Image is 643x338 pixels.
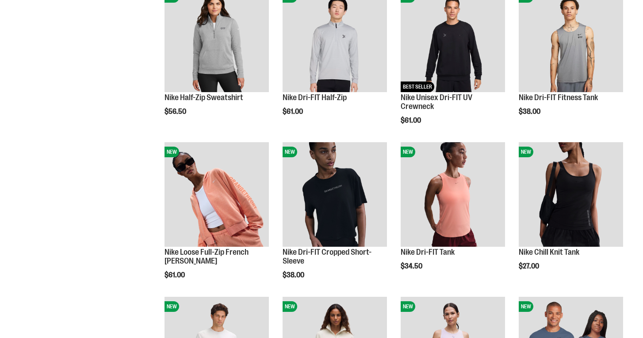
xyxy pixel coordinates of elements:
[401,262,424,270] span: $34.50
[165,147,179,157] span: NEW
[278,138,391,302] div: product
[165,108,188,116] span: $56.50
[165,142,269,247] img: Nike Loose Full-Zip French Terry Hoodie
[283,93,347,102] a: Nike Dri-FIT Half-Zip
[401,93,472,111] a: Nike Unisex Dri-FIT UV Crewneck
[519,301,533,312] span: NEW
[401,147,415,157] span: NEW
[401,82,434,92] span: BEST SELLER
[519,142,623,248] a: Nike Chill Knit TankNEW
[401,142,505,247] img: Nike Dri-FIT Tank
[165,248,249,265] a: Nike Loose Full-Zip French [PERSON_NAME]
[283,142,387,247] img: Nike Dri-FIT Cropped Short-Sleeve
[519,262,540,270] span: $27.00
[283,248,371,265] a: Nike Dri-FIT Cropped Short-Sleeve
[519,248,579,256] a: Nike Chill Knit Tank
[160,138,273,302] div: product
[396,138,509,293] div: product
[519,93,598,102] a: Nike Dri-FIT Fitness Tank
[283,271,306,279] span: $38.00
[401,301,415,312] span: NEW
[283,147,297,157] span: NEW
[401,117,422,124] span: $61.00
[165,301,179,312] span: NEW
[401,142,505,248] a: Nike Dri-FIT TankNEW
[165,271,186,279] span: $61.00
[165,93,243,102] a: Nike Half-Zip Sweatshirt
[514,138,628,293] div: product
[519,108,542,116] span: $38.00
[401,248,455,256] a: Nike Dri-FIT Tank
[519,142,623,247] img: Nike Chill Knit Tank
[283,301,297,312] span: NEW
[519,147,533,157] span: NEW
[165,142,269,248] a: Nike Loose Full-Zip French Terry HoodieNEW
[283,108,304,116] span: $61.00
[283,142,387,248] a: Nike Dri-FIT Cropped Short-SleeveNEW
